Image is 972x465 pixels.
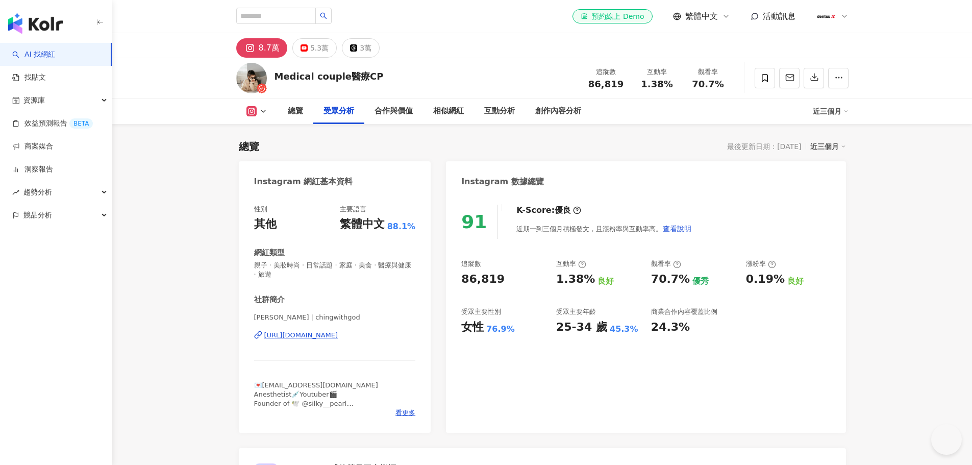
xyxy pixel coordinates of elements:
[692,276,709,287] div: 優秀
[275,70,384,83] div: Medical couple醫療CP
[556,259,586,268] div: 互動率
[484,105,515,117] div: 互動分析
[360,41,371,55] div: 3萬
[663,225,691,233] span: 查看說明
[689,67,728,77] div: 觀看率
[254,216,277,232] div: 其他
[587,67,626,77] div: 追蹤數
[310,41,329,55] div: 5.3萬
[254,381,378,426] span: 💌[EMAIL_ADDRESS][DOMAIN_NAME] Anesthetist💉Youtuber🎬 Founder of 🕊️ @silky__pearl 👶🏻 @nabie_brillia...
[746,259,776,268] div: 漲粉率
[323,105,354,117] div: 受眾分析
[12,189,19,196] span: rise
[746,272,785,287] div: 0.19%
[816,7,836,26] img: 180x180px_JPG.jpg
[254,331,416,340] a: [URL][DOMAIN_NAME]
[375,105,413,117] div: 合作與價值
[810,140,846,153] div: 近三個月
[12,141,53,152] a: 商案媒合
[12,50,55,60] a: searchAI 找網紅
[516,218,692,239] div: 近期一到三個月積極發文，且漲粉率與互動率高。
[254,313,416,322] span: [PERSON_NAME] | chingwithgod
[555,205,571,216] div: 優良
[8,13,63,34] img: logo
[340,205,366,214] div: 主要語言
[461,307,501,316] div: 受眾主要性別
[461,259,481,268] div: 追蹤數
[692,79,724,89] span: 70.7%
[395,408,415,418] span: 看更多
[461,320,484,335] div: 女性
[264,331,338,340] div: [URL][DOMAIN_NAME]
[597,276,614,287] div: 良好
[12,164,53,175] a: 洞察報告
[387,221,416,232] span: 88.1%
[254,295,285,305] div: 社群簡介
[254,205,267,214] div: 性別
[581,11,644,21] div: 預約線上 Demo
[433,105,464,117] div: 相似網紅
[813,103,849,119] div: 近三個月
[288,105,303,117] div: 總覽
[292,38,337,58] button: 5.3萬
[236,38,287,58] button: 8.7萬
[651,272,690,287] div: 70.7%
[651,320,690,335] div: 24.3%
[610,324,638,335] div: 45.3%
[763,11,795,21] span: 活動訊息
[931,424,962,455] iframe: Help Scout Beacon - Open
[685,11,718,22] span: 繁體中文
[23,89,45,112] span: 資源庫
[12,118,93,129] a: 效益預測報告BETA
[259,41,280,55] div: 8.7萬
[236,63,267,93] img: KOL Avatar
[320,12,327,19] span: search
[23,181,52,204] span: 趨勢分析
[535,105,581,117] div: 創作內容分析
[12,72,46,83] a: 找貼文
[556,307,596,316] div: 受眾主要年齡
[239,139,259,154] div: 總覽
[342,38,380,58] button: 3萬
[254,261,416,279] span: 親子 · 美妝時尚 · 日常話題 · 家庭 · 美食 · 醫療與健康 · 旅遊
[486,324,515,335] div: 76.9%
[254,176,353,187] div: Instagram 網紅基本資料
[556,272,595,287] div: 1.38%
[641,79,672,89] span: 1.38%
[662,218,692,239] button: 查看說明
[588,79,624,89] span: 86,819
[254,248,285,258] div: 網紅類型
[556,320,607,335] div: 25-34 歲
[651,307,717,316] div: 商業合作內容覆蓋比例
[572,9,652,23] a: 預約線上 Demo
[23,204,52,227] span: 競品分析
[516,205,581,216] div: K-Score :
[727,142,801,151] div: 最後更新日期：[DATE]
[638,67,677,77] div: 互動率
[787,276,804,287] div: 良好
[340,216,385,232] div: 繁體中文
[461,176,544,187] div: Instagram 數據總覽
[461,272,505,287] div: 86,819
[651,259,681,268] div: 觀看率
[461,211,487,232] div: 91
